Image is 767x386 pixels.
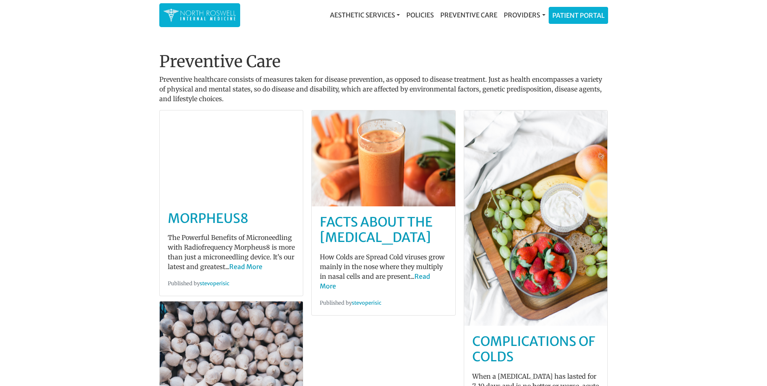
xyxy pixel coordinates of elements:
[327,7,403,23] a: Aesthetic Services
[472,333,595,365] a: Complications of Colds
[200,280,229,286] a: stevoperisic
[168,233,295,271] p: The Powerful Benefits of Microneedling with Radiofrequency Morpheus8 is more than just a micronee...
[549,7,608,23] a: Patient Portal
[320,299,381,306] small: Published by
[312,110,455,206] img: post-default-1.jpg
[403,7,437,23] a: Policies
[437,7,501,23] a: Preventive Care
[320,252,447,291] p: How Colds are Spread Cold viruses grow mainly in the nose where they multiply in nasal cells and ...
[320,272,430,290] a: Read More
[320,214,433,246] a: Facts About The [MEDICAL_DATA]
[352,299,381,306] a: stevoperisic
[163,7,236,23] img: North Roswell Internal Medicine
[229,263,262,271] a: Read More
[168,280,229,286] small: Published by
[159,52,608,71] h1: Preventive Care
[159,74,608,104] p: Preventive healthcare consists of measures taken for disease prevention, as opposed to disease tr...
[501,7,548,23] a: Providers
[464,110,608,326] img: post-default-6.jpg
[168,210,249,227] a: MORPHEUS8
